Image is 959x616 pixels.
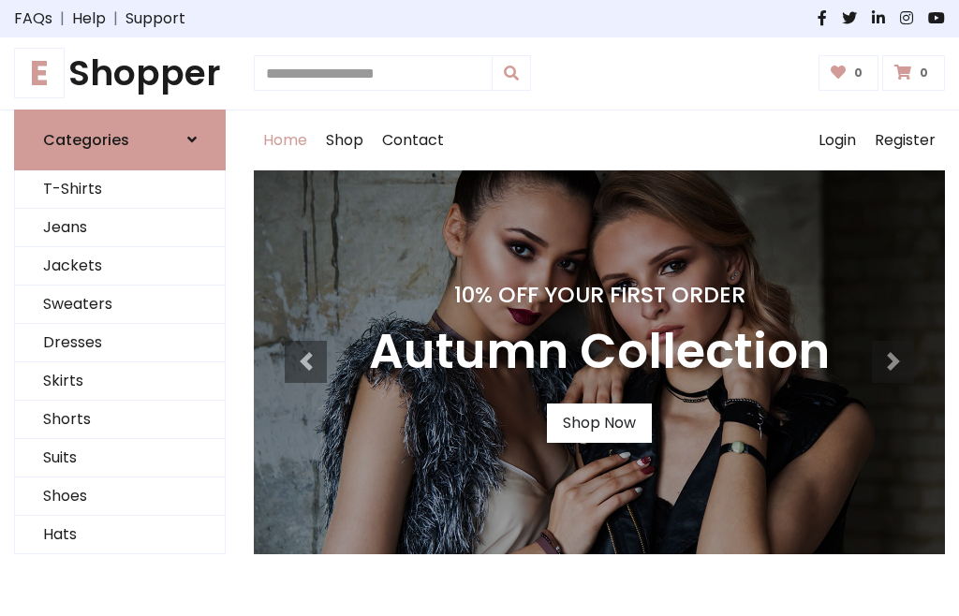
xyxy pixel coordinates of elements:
a: Sweaters [15,286,225,324]
a: Shop [317,110,373,170]
h4: 10% Off Your First Order [369,282,830,308]
a: Home [254,110,317,170]
a: Shorts [15,401,225,439]
a: Hats [15,516,225,554]
a: Shoes [15,477,225,516]
a: Skirts [15,362,225,401]
a: EShopper [14,52,226,95]
a: 0 [819,55,879,91]
a: Login [809,110,865,170]
h1: Shopper [14,52,226,95]
span: E [14,48,65,98]
a: 0 [882,55,945,91]
h6: Categories [43,131,129,149]
a: Shop Now [547,403,652,443]
span: 0 [849,65,867,81]
span: | [52,7,72,30]
a: Dresses [15,324,225,362]
a: Categories [14,110,226,170]
a: Jeans [15,209,225,247]
a: Help [72,7,106,30]
a: Jackets [15,247,225,286]
a: Register [865,110,945,170]
span: | [106,7,125,30]
a: T-Shirts [15,170,225,209]
a: Suits [15,439,225,477]
h3: Autumn Collection [369,323,830,381]
a: Support [125,7,185,30]
a: Contact [373,110,453,170]
a: FAQs [14,7,52,30]
span: 0 [915,65,933,81]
